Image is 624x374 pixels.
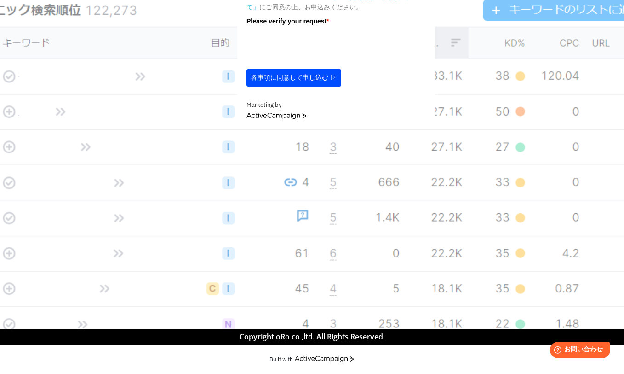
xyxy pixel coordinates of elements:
div: Built with [269,356,293,362]
span: Copyright oRo co.,ltd. All Rights Reserved. [240,332,385,342]
div: Marketing by [246,100,426,110]
iframe: reCAPTCHA [246,29,386,64]
label: Please verify your request [246,16,426,26]
iframe: Help widget launcher [542,338,614,364]
button: 各事項に同意して申し込む ▷ [246,69,341,87]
